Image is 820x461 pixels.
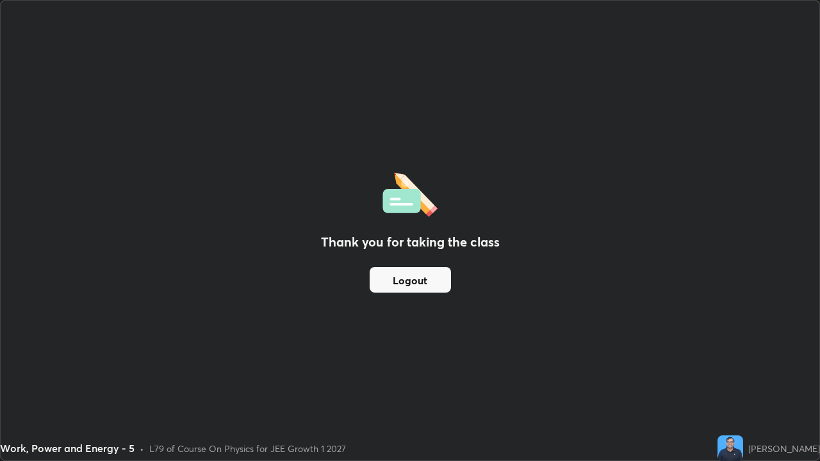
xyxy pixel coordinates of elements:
[149,442,346,455] div: L79 of Course On Physics for JEE Growth 1 2027
[321,232,500,252] h2: Thank you for taking the class
[370,267,451,293] button: Logout
[140,442,144,455] div: •
[748,442,820,455] div: [PERSON_NAME]
[717,435,743,461] img: c8efc32e9f1a4c10bde3d70895648330.jpg
[382,168,438,217] img: offlineFeedback.1438e8b3.svg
